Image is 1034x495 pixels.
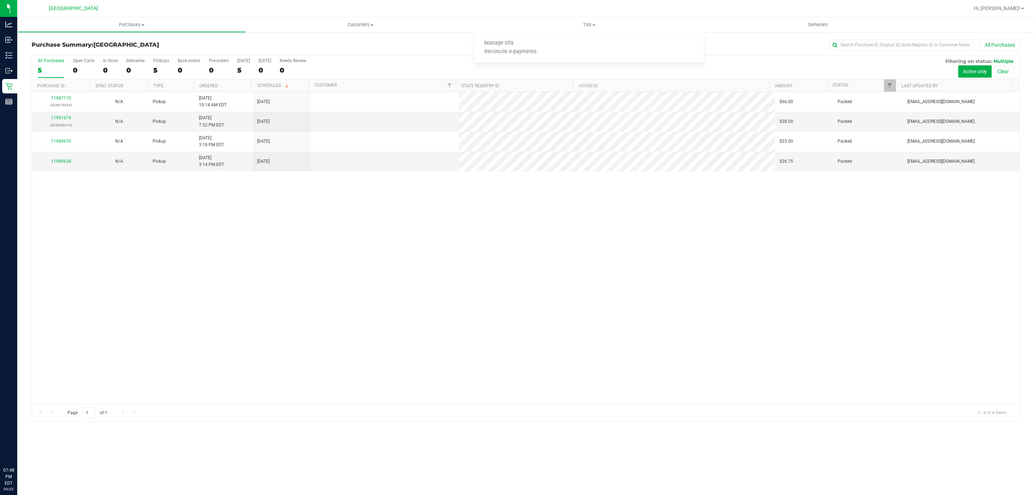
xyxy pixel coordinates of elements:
[980,39,1020,51] button: All Purchases
[246,17,475,32] a: Customers
[103,66,118,74] div: 0
[209,58,229,63] div: Pre-orders
[36,122,86,129] p: (326858074)
[199,135,224,148] span: [DATE] 3:18 PM EDT
[103,58,118,63] div: In Store
[51,115,71,120] a: 11991674
[573,79,769,92] th: Address
[126,58,145,63] div: Deliveries
[18,22,246,28] span: Purchases
[779,118,793,125] span: $28.00
[907,158,975,165] span: [EMAIL_ADDRESS][DOMAIN_NAME]
[258,66,271,74] div: 0
[461,83,499,88] a: State Registry ID
[51,96,71,101] a: 11987170
[838,138,852,145] span: Packed
[3,486,14,492] p: 09/22
[833,83,848,88] a: Status
[38,66,64,74] div: 5
[199,154,224,168] span: [DATE] 3:14 PM EDT
[115,119,123,124] span: Not Applicable
[779,158,793,165] span: $26.75
[115,139,123,144] span: Not Applicable
[798,22,838,28] span: Deliveries
[779,138,793,145] span: $25.00
[153,118,166,125] span: Pickup
[5,36,13,43] inline-svg: Inbound
[993,65,1014,78] button: Clear
[838,98,852,105] span: Packed
[209,66,229,74] div: 0
[257,158,270,165] span: [DATE]
[829,40,973,50] input: Search Purchase ID, Original ID, State Registry ID or Customer Name...
[178,58,200,63] div: Back-orders
[475,17,703,32] a: Tills Manage tills Reconcile e-payments
[3,467,14,486] p: 07:48 PM EDT
[32,42,361,48] h3: Purchase Summary:
[704,17,932,32] a: Deliveries
[38,58,64,63] div: All Purchases
[475,49,546,55] span: Reconcile e-payments
[974,5,1020,11] span: Hi, [PERSON_NAME]!
[153,83,164,88] a: Type
[115,158,123,165] button: N/A
[257,83,290,88] a: Scheduled
[444,79,456,92] a: Filter
[199,115,224,128] span: [DATE] 7:32 PM EDT
[96,83,123,88] a: Sync Status
[126,66,145,74] div: 0
[775,83,793,88] a: Amount
[246,22,474,28] span: Customers
[7,438,29,459] iframe: Resource center
[958,65,992,78] button: Active only
[884,79,896,92] a: Filter
[61,407,113,418] span: Page of 1
[280,66,306,74] div: 0
[115,138,123,145] button: N/A
[153,98,166,105] span: Pickup
[199,83,218,88] a: Ordered
[178,66,200,74] div: 0
[779,98,793,105] span: $66.00
[280,58,306,63] div: Needs Review
[257,98,270,105] span: [DATE]
[5,83,13,90] inline-svg: Retail
[17,17,246,32] a: Purchases
[199,95,227,108] span: [DATE] 10:14 AM EDT
[257,138,270,145] span: [DATE]
[945,58,992,64] span: Filtering on status:
[902,83,938,88] a: Last Updated By
[5,21,13,28] inline-svg: Analytics
[5,67,13,74] inline-svg: Outbound
[153,138,166,145] span: Pickup
[315,83,337,88] a: Customer
[5,98,13,105] inline-svg: Reports
[907,98,975,105] span: [EMAIL_ADDRESS][DOMAIN_NAME]
[115,99,123,104] span: Not Applicable
[36,102,86,108] p: (326674954)
[93,41,159,48] span: [GEOGRAPHIC_DATA]
[82,407,95,418] input: 1
[838,158,852,165] span: Packed
[237,66,250,74] div: 5
[51,139,71,144] a: 11989670
[49,5,98,11] span: [GEOGRAPHIC_DATA]
[153,158,166,165] span: Pickup
[37,83,65,88] a: Purchase ID
[475,40,523,46] span: Manage tills
[115,98,123,105] button: N/A
[838,118,852,125] span: Packed
[907,118,975,125] span: [EMAIL_ADDRESS][DOMAIN_NAME]
[972,407,1012,418] span: 1 - 4 of 4 items
[115,159,123,164] span: Not Applicable
[237,58,250,63] div: [DATE]
[475,22,703,28] span: Tills
[153,58,169,63] div: PickUps
[73,58,94,63] div: Open Carts
[258,58,271,63] div: [DATE]
[51,159,71,164] a: 11989638
[73,66,94,74] div: 0
[5,52,13,59] inline-svg: Inventory
[257,118,270,125] span: [DATE]
[115,118,123,125] button: N/A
